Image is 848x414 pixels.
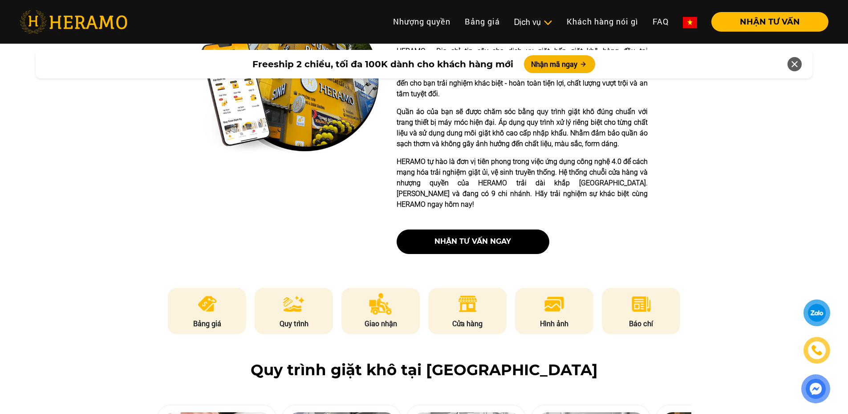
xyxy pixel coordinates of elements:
[630,293,652,315] img: news.png
[168,318,246,329] p: Bảng giá
[704,18,828,26] a: NHẬN TƯ VẤN
[252,57,513,71] span: Freeship 2 chiều, tối đa 100K dành cho khách hàng mới
[811,345,822,356] img: phone-icon
[711,12,828,32] button: NHẬN TƯ VẤN
[458,12,507,31] a: Bảng giá
[457,293,479,315] img: store.png
[341,318,420,329] p: Giao nhận
[397,107,648,149] p: Quần áo của bạn sẽ được chăm sóc bằng quy trình giặt khô đúng chuẩn với trang thiết bị máy móc hi...
[196,293,218,315] img: pricing.png
[428,318,507,329] p: Cửa hàng
[560,12,645,31] a: Khách hàng nói gì
[683,17,697,28] img: vn-flag.png
[397,230,549,254] button: nhận tư vấn ngay
[386,12,458,31] a: Nhượng quyền
[543,18,552,27] img: subToggleIcon
[544,293,565,315] img: image.png
[255,318,333,329] p: Quy trình
[805,338,829,362] a: phone-icon
[20,10,127,33] img: heramo-logo.png
[397,156,648,210] p: HERAMO tự hào là đơn vị tiên phong trong việc ứng dụng công nghệ 4.0 để cách mạng hóa trải nghiệm...
[20,361,828,379] h2: Quy trình giặt khô tại [GEOGRAPHIC_DATA]
[369,293,392,315] img: delivery.png
[524,55,595,73] button: Nhận mã ngay
[283,293,304,315] img: process.png
[514,16,552,28] div: Dịch vụ
[602,318,680,329] p: Báo chí
[515,318,593,329] p: Hình ảnh
[645,12,676,31] a: FAQ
